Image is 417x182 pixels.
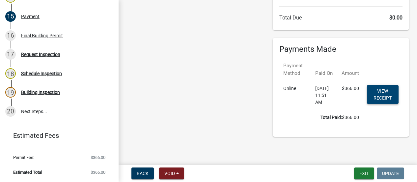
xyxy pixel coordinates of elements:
[13,155,34,160] span: Permit Fee:
[164,171,175,176] span: Void
[382,171,399,176] span: Update
[91,155,105,160] span: $366.00
[5,129,108,142] a: Estimated Fees
[5,11,16,22] div: 15
[367,85,399,104] a: View receipt
[159,167,184,179] button: Void
[21,33,63,38] div: Final Building Permit
[21,14,40,19] div: Payment
[279,15,403,21] h6: Total Due
[338,58,363,81] th: Amount
[320,115,342,120] b: Total Paid:
[279,58,311,81] th: Payment Method
[377,167,404,179] button: Update
[5,68,16,79] div: 18
[5,106,16,117] div: 20
[21,52,60,57] div: Request Inspection
[354,167,374,179] button: Exit
[137,171,149,176] span: Back
[279,45,403,54] h6: Payments Made
[279,81,311,110] td: Online
[21,90,60,95] div: Building Inspection
[389,15,403,21] span: $0.00
[13,170,42,174] span: Estimated Total
[131,167,154,179] button: Back
[279,110,363,125] td: $366.00
[338,81,363,110] td: $366.00
[5,49,16,60] div: 17
[311,58,338,81] th: Paid On
[5,30,16,41] div: 16
[5,87,16,98] div: 19
[311,81,338,110] td: [DATE] 11:51 AM
[21,71,62,76] div: Schedule Inspection
[91,170,105,174] span: $366.00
